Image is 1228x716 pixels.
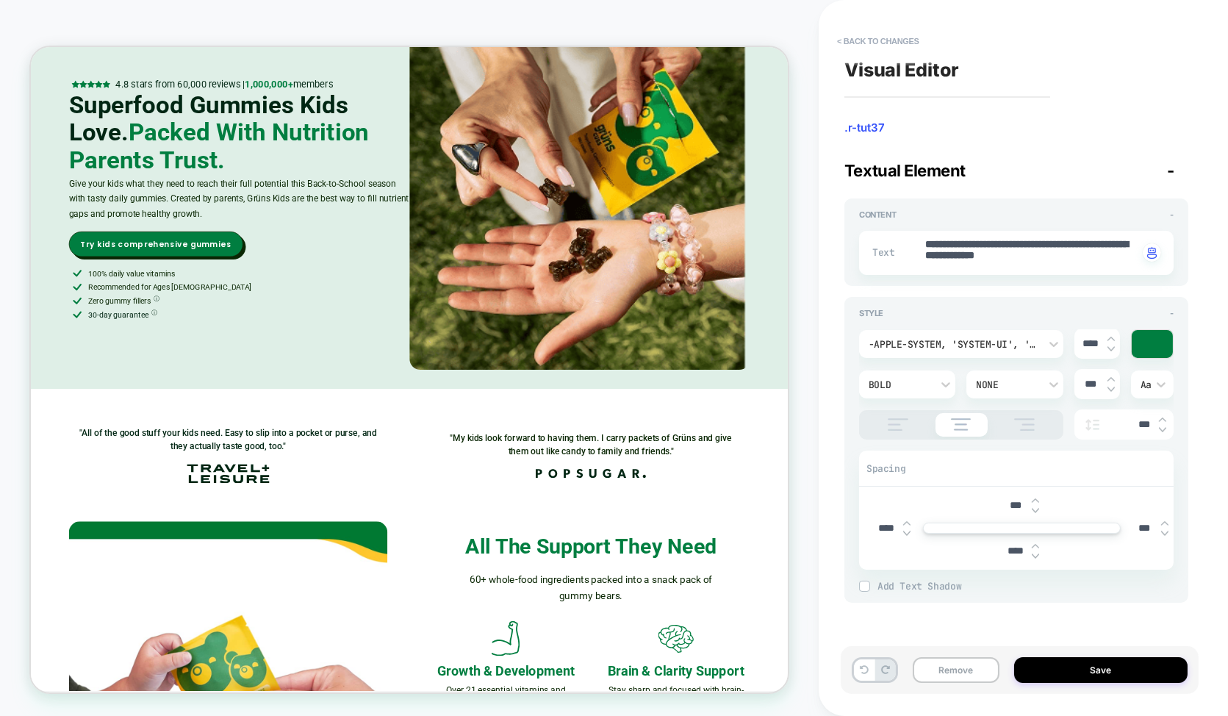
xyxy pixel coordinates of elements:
[1107,386,1115,392] img: down
[903,520,911,526] img: up
[1032,498,1039,504] img: up
[54,41,403,59] div: 4.8 stars from 60,000 reviews |1,000,000+members
[830,29,927,53] button: < Back to changes
[877,580,1174,593] span: Add Text Shadow
[872,246,891,259] span: Text
[1159,426,1166,432] img: down
[1161,530,1168,536] img: down
[1006,418,1043,431] img: align text right
[673,563,820,576] img: PopSugar_Black_6e64938a-23dc-434f-b450-4faba5106708.svg
[1170,308,1174,318] span: -
[76,330,160,348] p: Zero gummy fillers
[51,173,505,232] p: Give your kids what they need to reach their full potential this Back-to-School season with tasty...
[844,161,966,180] span: Textual Element
[164,328,171,346] p: ⓘ
[1147,247,1157,259] img: edit with ai
[208,556,318,582] img: Travel_Leisure_Black_b100118f-0703-411a-98c9-c1e6fe1e4711.svg
[76,348,157,366] p: 30-day guarantee
[869,379,931,391] div: Bold
[1159,417,1166,423] img: up
[1082,419,1104,431] img: line height
[286,43,350,57] strong: 1,000,000+
[1167,161,1174,180] span: -
[66,256,267,271] p: Try kids comprehensive gummies
[944,418,979,431] img: align text center
[51,247,282,279] div: Try kids comprehensive gummies
[61,506,465,542] p: "All of the good stuff your kids need. Easy to slip into a pocket or purse, and they actually tas...
[913,657,999,683] button: Remove
[976,379,1038,391] div: None
[869,338,1039,351] div: -apple-system, 'system-ui', 'Segoe UI', Roboto, Oxygen, Ubuntu, Cantarell, 'Fira Sans', 'Droid Sa...
[1107,336,1115,342] img: up
[880,418,916,431] img: align text left
[844,59,959,81] span: Visual Editor
[866,462,905,475] span: Spacing
[534,648,959,684] h2: All The Support They Need
[1107,376,1115,382] img: up
[1032,507,1039,513] img: down
[1014,657,1188,683] button: Save
[859,308,883,318] span: Style
[1032,553,1039,559] img: down
[859,210,896,220] span: Content
[76,312,295,329] p: Recommended for Ages [DEMOGRAPHIC_DATA]
[51,59,505,169] h1: Superfood Gummies Kids Love.
[161,346,168,364] p: ⓘ
[1107,346,1115,351] img: down
[113,41,403,59] p: 4.8 stars from 60,000 reviews | members
[1032,543,1039,549] img: up
[51,246,283,280] button: Try kids comprehensive gummies
[903,530,911,536] img: down
[844,121,1188,135] span: .r-tut37
[76,293,193,311] p: 100% daily value vitamins
[545,513,949,548] p: "My kids look forward to having them. I carry packets of Grüns and give them out like candy to fa...
[1170,210,1174,220] span: -
[1161,520,1168,526] img: up
[51,95,451,170] span: Packed With Nutrition Parents Trust.
[1141,379,1164,391] div: Aa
